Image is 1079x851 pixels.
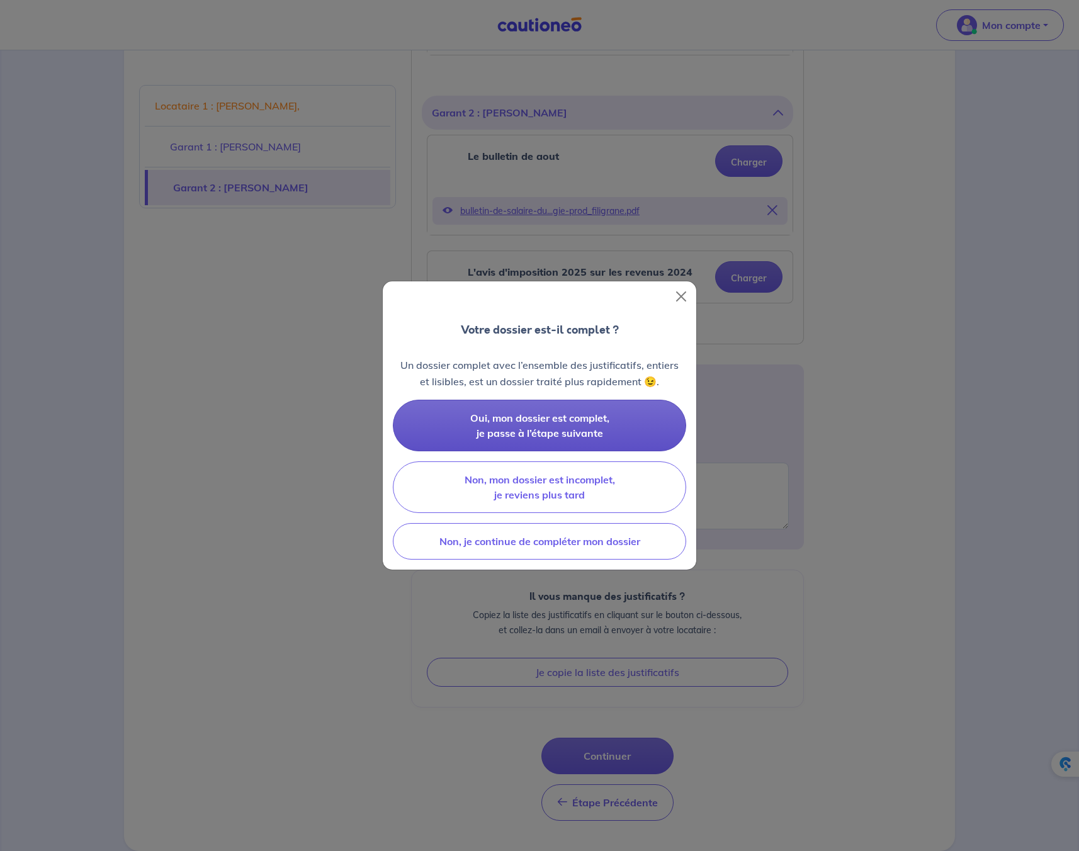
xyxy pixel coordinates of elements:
[671,286,691,307] button: Close
[393,400,686,451] button: Oui, mon dossier est complet, je passe à l’étape suivante
[470,412,609,439] span: Oui, mon dossier est complet, je passe à l’étape suivante
[393,523,686,560] button: Non, je continue de compléter mon dossier
[439,535,640,548] span: Non, je continue de compléter mon dossier
[465,473,615,501] span: Non, mon dossier est incomplet, je reviens plus tard
[461,322,619,338] p: Votre dossier est-il complet ?
[393,461,686,513] button: Non, mon dossier est incomplet, je reviens plus tard
[393,357,686,390] p: Un dossier complet avec l’ensemble des justificatifs, entiers et lisibles, est un dossier traité ...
